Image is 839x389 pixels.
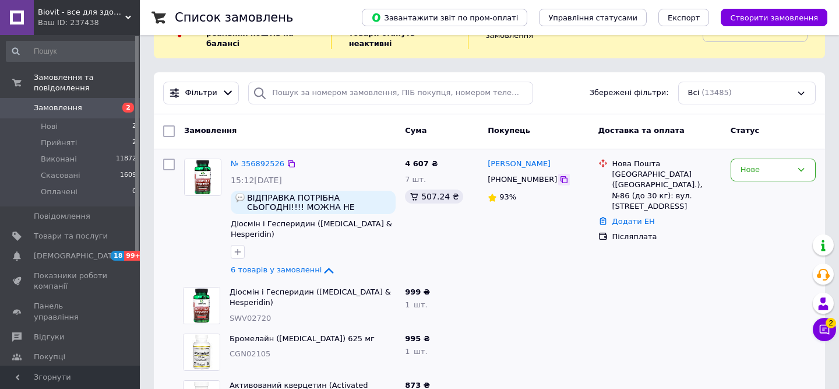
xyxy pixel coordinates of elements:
span: SWV02720 [230,314,271,323]
a: Створити замовлення [709,13,827,22]
span: Cума [405,126,426,135]
span: 11872 [116,154,136,164]
button: Завантажити звіт по пром-оплаті [362,9,527,26]
a: 6 товарів у замовленні [231,265,336,274]
span: Виконані [41,154,77,164]
span: CGN02105 [230,349,270,358]
span: Доставка та оплата [598,126,685,135]
span: 2 [132,121,136,132]
span: 18 [111,251,124,261]
div: Нове [741,164,792,176]
span: Показники роботи компанії [34,271,108,292]
span: Управління статусами [548,13,637,22]
h1: Список замовлень [175,10,293,24]
span: 2 [826,318,836,328]
button: Чат з покупцем2 [813,318,836,341]
a: Бромелайн ([MEDICAL_DATA]) 625 мг [230,334,375,343]
div: [GEOGRAPHIC_DATA] ([GEOGRAPHIC_DATA].), №86 (до 30 кг): вул. [STREET_ADDRESS] [612,169,721,212]
a: № 356892526 [231,159,284,168]
span: Покупець [488,126,530,135]
span: 2 [132,138,136,148]
span: 995 ₴ [405,334,430,343]
span: Панель управління [34,301,108,322]
span: 1 шт. [405,347,427,356]
span: 0 [132,187,136,197]
span: Створити замовлення [730,13,818,22]
span: Повідомлення [34,211,90,222]
img: :speech_balloon: [235,193,245,202]
span: 1609 [120,170,136,181]
button: Експорт [658,9,710,26]
span: Всі [688,87,700,99]
span: Прийняті [41,138,77,148]
div: 507.24 ₴ [405,190,463,204]
span: Замовлення [34,103,82,113]
span: Скасовані [41,170,80,181]
img: Фото товару [185,159,221,195]
div: Післяплата [612,232,721,242]
span: Нові [41,121,58,132]
span: Замовлення та повідомлення [34,72,140,93]
span: 2 [122,103,134,113]
span: Збережені фільтри: [590,87,669,99]
span: (13485) [701,88,732,97]
button: Створити замовлення [721,9,827,26]
span: Фільтри [185,87,217,99]
input: Пошук [6,41,138,62]
span: Товари та послуги [34,231,108,241]
img: Фото товару [184,334,220,370]
input: Пошук за номером замовлення, ПІБ покупця, номером телефону, Email, номером накладної [248,82,533,104]
span: Експорт [668,13,700,22]
span: Оплачені [41,187,77,197]
span: Завантажити звіт по пром-оплаті [371,12,518,23]
span: [DEMOGRAPHIC_DATA] [34,251,120,261]
span: 7 шт. [405,175,426,184]
span: 1 шт. [405,300,427,309]
div: Ваш ID: 237438 [38,17,140,28]
button: Управління статусами [539,9,647,26]
a: Додати ЕН [612,217,655,226]
a: Діосмін і Гесперидин ([MEDICAL_DATA] & Hesperidin) [230,288,391,307]
span: Biovit - все для здоров'я та краси [38,7,125,17]
span: 4 607 ₴ [405,159,438,168]
span: 93% [499,192,516,201]
a: [PERSON_NAME] [488,159,551,170]
img: Фото товару [184,288,220,324]
span: Замовлення [184,126,237,135]
span: Статус [731,126,760,135]
span: 99+ [124,251,143,261]
a: Фото товару [184,159,221,196]
span: ВІДПРАВКА ПОТРІБНА СЬОГОДНІ!!!! МОЖНА НЕ ПЕРЕДЗВОНЮВАТИ-ЗАМОВЛЕННЯ ПІДТВЕРДЖУЮ!!! [247,193,391,212]
span: Відгуки [34,332,64,342]
span: Покупці [34,352,65,362]
div: Нова Пошта [612,159,721,169]
span: 999 ₴ [405,288,430,296]
span: 15:12[DATE] [231,176,282,185]
span: [PHONE_NUMBER] [488,175,557,184]
a: Діосмін і Гесперидин ([MEDICAL_DATA] & Hesperidin) [231,219,392,239]
span: 6 товарів у замовленні [231,266,322,275]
